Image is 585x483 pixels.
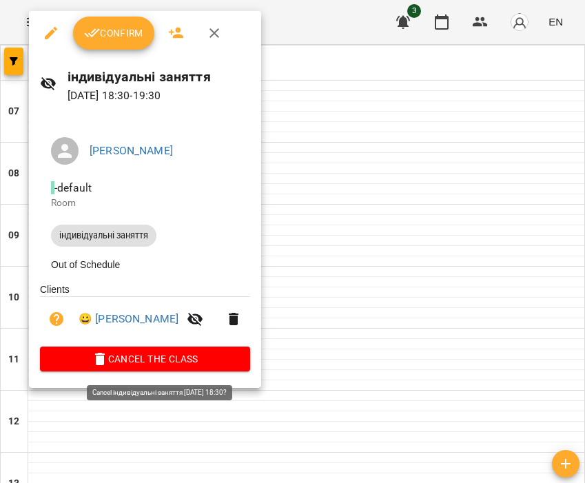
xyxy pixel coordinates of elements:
[40,252,250,277] li: Out of Schedule
[40,347,250,371] button: Cancel the class
[79,311,178,327] a: 😀 [PERSON_NAME]
[51,196,239,210] p: Room
[51,351,239,367] span: Cancel the class
[40,302,73,336] button: Unpaid. Bill the attendance?
[90,144,173,157] a: [PERSON_NAME]
[40,282,250,347] ul: Clients
[68,66,250,88] h6: індивідуальні заняття
[68,88,250,104] p: [DATE] 18:30 - 19:30
[84,25,143,41] span: Confirm
[51,181,94,194] span: - default
[51,229,156,242] span: індивідуальні заняття
[73,17,154,50] button: Confirm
